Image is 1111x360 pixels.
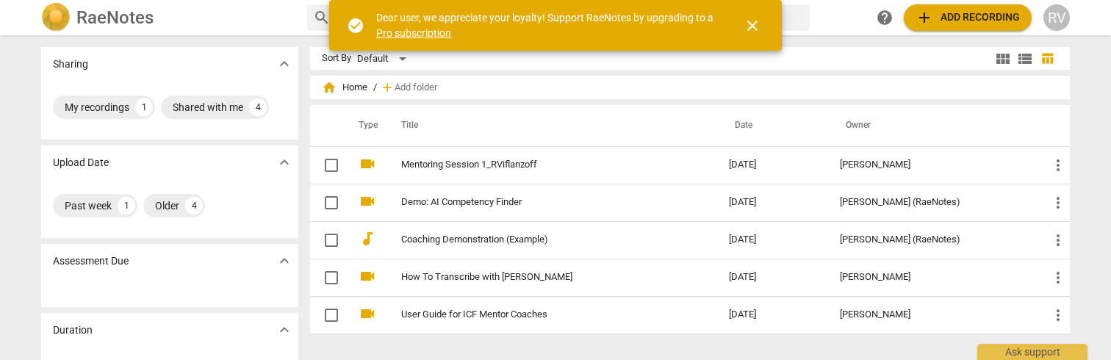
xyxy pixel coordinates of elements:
[53,253,129,269] p: Assessment Due
[76,7,154,28] h2: RaeNotes
[313,9,331,26] span: search
[401,272,676,283] a: How To Transcribe with [PERSON_NAME]
[401,234,676,245] a: Coaching Demonstration (Example)
[322,53,351,64] div: Sort By
[65,100,129,115] div: My recordings
[840,272,1026,283] div: [PERSON_NAME]
[840,197,1026,208] div: [PERSON_NAME] (RaeNotes)
[1036,48,1058,70] button: Table view
[53,57,88,72] p: Sharing
[1014,48,1036,70] button: List view
[717,146,828,184] td: [DATE]
[1040,51,1054,65] span: table_chart
[992,48,1014,70] button: Tile view
[904,4,1032,31] button: Upload
[916,9,933,26] span: add
[276,252,293,270] span: expand_more
[359,305,376,323] span: videocam
[273,53,295,75] button: Show more
[1043,4,1070,31] button: RV
[977,344,1087,360] div: Ask support
[273,319,295,341] button: Show more
[357,47,411,71] div: Default
[41,3,295,32] a: LogoRaeNotes
[1049,306,1067,324] span: more_vert
[735,8,770,43] button: Close
[359,155,376,173] span: videocam
[840,234,1026,245] div: [PERSON_NAME] (RaeNotes)
[1049,194,1067,212] span: more_vert
[876,9,894,26] span: help
[840,309,1026,320] div: [PERSON_NAME]
[1049,231,1067,249] span: more_vert
[871,4,898,31] a: Help
[347,105,384,146] th: Type
[717,221,828,259] td: [DATE]
[359,230,376,248] span: audiotrack
[41,3,71,32] img: Logo
[717,105,828,146] th: Date
[359,267,376,285] span: videocam
[384,105,717,146] th: Title
[135,98,153,116] div: 1
[401,159,676,170] a: Mentoring Session 1_RViflanzoff
[173,100,243,115] div: Shared with me
[276,321,293,339] span: expand_more
[273,151,295,173] button: Show more
[717,296,828,334] td: [DATE]
[322,80,367,95] span: Home
[347,17,364,35] span: check_circle
[276,154,293,171] span: expand_more
[359,192,376,210] span: videocam
[373,82,377,93] span: /
[395,82,437,93] span: Add folder
[273,250,295,272] button: Show more
[401,197,676,208] a: Demo: AI Competency Finder
[376,27,451,39] a: Pro subscription
[1049,156,1067,174] span: more_vert
[994,50,1012,68] span: view_module
[322,80,337,95] span: home
[1016,50,1034,68] span: view_list
[249,98,267,116] div: 4
[276,55,293,73] span: expand_more
[828,105,1038,146] th: Owner
[840,159,1026,170] div: [PERSON_NAME]
[717,259,828,296] td: [DATE]
[53,323,93,338] p: Duration
[916,9,1020,26] span: Add recording
[118,197,135,215] div: 1
[401,309,676,320] a: User Guide for ICF Mentor Coaches
[185,197,203,215] div: 4
[1049,269,1067,287] span: more_vert
[717,184,828,221] td: [DATE]
[376,10,717,40] div: Dear user, we appreciate your loyalty! Support RaeNotes by upgrading to a
[155,198,179,213] div: Older
[380,80,395,95] span: add
[744,17,761,35] span: close
[65,198,112,213] div: Past week
[53,155,109,170] p: Upload Date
